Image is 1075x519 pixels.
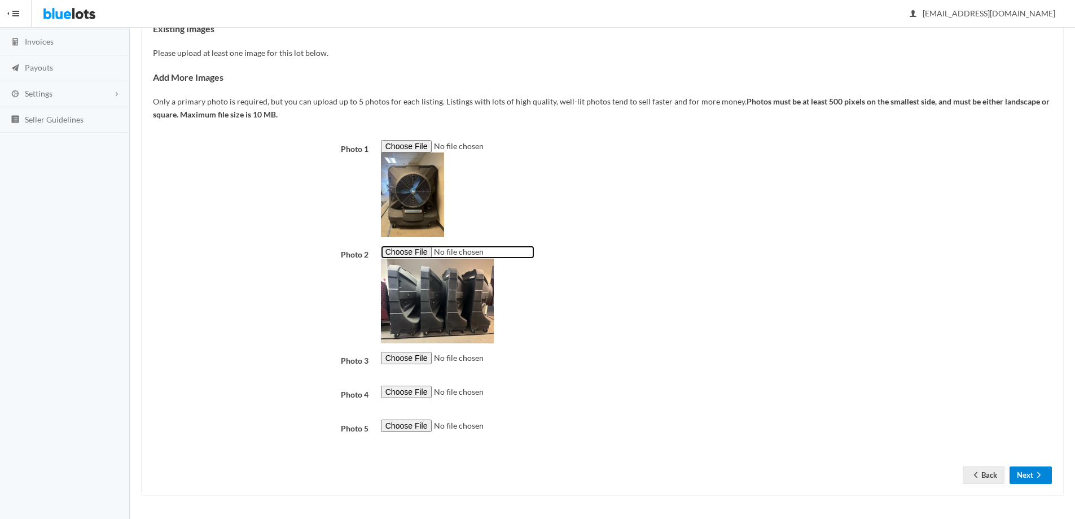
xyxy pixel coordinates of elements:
[910,8,1055,18] span: [EMAIL_ADDRESS][DOMAIN_NAME]
[907,9,919,20] ion-icon: person
[1033,470,1045,481] ion-icon: arrow forward
[147,386,375,402] label: Photo 4
[147,140,375,156] label: Photo 1
[147,352,375,368] label: Photo 3
[25,63,53,72] span: Payouts
[153,24,1052,34] h4: Existing Images
[153,24,1052,484] div: Please upload at least one image for this lot below.
[10,115,21,125] ion-icon: list box
[153,72,1052,82] h4: Add More Images
[25,89,52,98] span: Settings
[147,420,375,435] label: Photo 5
[25,37,54,46] span: Invoices
[970,470,981,481] ion-icon: arrow back
[1010,466,1052,484] button: Nextarrow forward
[381,152,445,237] img: wAAAqAEAAEAAACwBAAAA6AEAAEAAABABgAAAAAAAA==
[153,97,1050,119] b: Photos must be at least 500 pixels on the smallest side, and must be either landscape or square. ...
[10,63,21,74] ion-icon: paper plane
[963,466,1004,484] a: arrow backBack
[147,246,375,261] label: Photo 2
[25,115,84,124] span: Seller Guidelines
[153,95,1052,121] p: Only a primary photo is required, but you can upload up to 5 photos for each listing. Listings wi...
[10,89,21,100] ion-icon: cog
[381,259,494,343] img: wAAAqAEAAEAAABABgAAA6AEAAEAAACwBAAAAAAAAA==
[10,37,21,48] ion-icon: calculator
